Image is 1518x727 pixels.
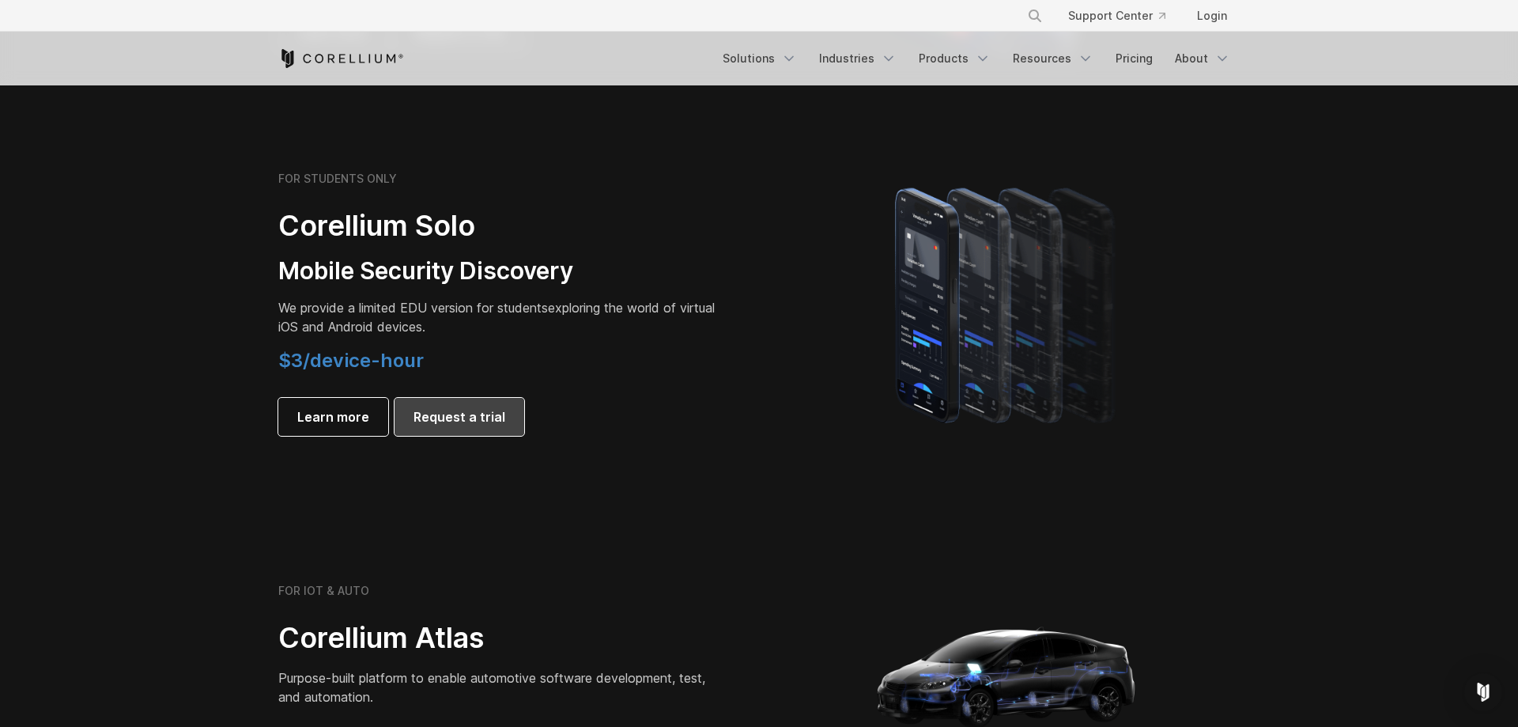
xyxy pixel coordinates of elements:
a: Login [1184,2,1240,30]
a: Solutions [713,44,806,73]
div: Navigation Menu [713,44,1240,73]
span: Request a trial [413,407,505,426]
a: Products [909,44,1000,73]
div: Navigation Menu [1008,2,1240,30]
a: Pricing [1106,44,1162,73]
span: Purpose-built platform to enable automotive software development, test, and automation. [278,670,705,705]
div: Open Intercom Messenger [1464,673,1502,711]
span: Learn more [297,407,369,426]
h3: Mobile Security Discovery [278,256,721,286]
span: We provide a limited EDU version for students [278,300,548,316]
img: A lineup of four iPhone models becoming more gradient and blurred [863,165,1152,442]
a: About [1165,44,1240,73]
h6: FOR IOT & AUTO [278,584,369,598]
a: Resources [1003,44,1103,73]
a: Industries [810,44,906,73]
h2: Corellium Solo [278,208,721,244]
button: Search [1021,2,1049,30]
a: Request a trial [395,398,524,436]
a: Corellium Home [278,49,404,68]
a: Support Center [1055,2,1178,30]
p: exploring the world of virtual iOS and Android devices. [278,298,721,336]
span: $3/device-hour [278,349,424,372]
h2: Corellium Atlas [278,620,721,656]
a: Learn more [278,398,388,436]
h6: FOR STUDENTS ONLY [278,172,397,186]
